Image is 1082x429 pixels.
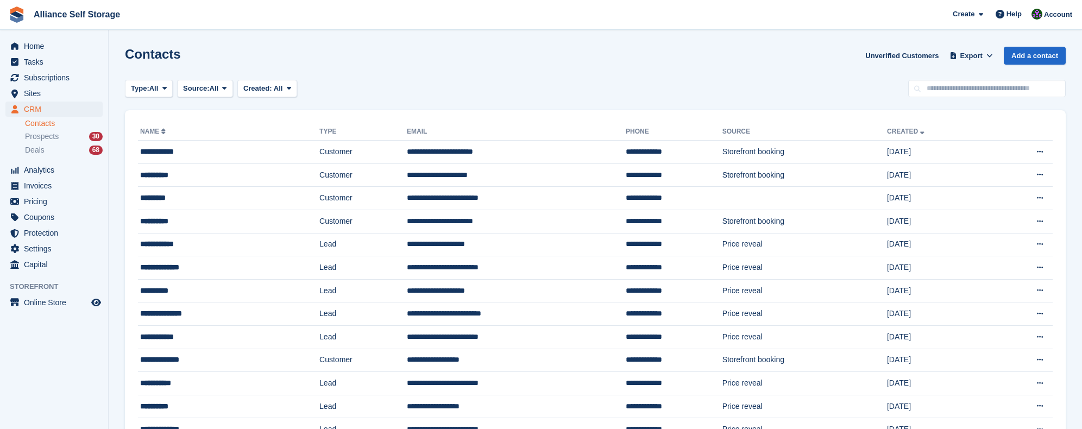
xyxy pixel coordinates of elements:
[319,210,407,233] td: Customer
[887,141,992,164] td: [DATE]
[24,86,89,101] span: Sites
[5,225,103,241] a: menu
[626,123,722,141] th: Phone
[947,47,995,65] button: Export
[1004,47,1066,65] a: Add a contact
[24,194,89,209] span: Pricing
[887,395,992,418] td: [DATE]
[887,349,992,372] td: [DATE]
[24,257,89,272] span: Capital
[319,141,407,164] td: Customer
[24,210,89,225] span: Coupons
[24,162,89,178] span: Analytics
[5,178,103,193] a: menu
[24,241,89,256] span: Settings
[722,141,887,164] td: Storefront booking
[960,51,983,61] span: Export
[25,145,45,155] span: Deals
[24,102,89,117] span: CRM
[887,128,927,135] a: Created
[24,70,89,85] span: Subscriptions
[887,233,992,256] td: [DATE]
[125,80,173,98] button: Type: All
[722,233,887,256] td: Price reveal
[5,295,103,310] a: menu
[25,131,103,142] a: Prospects 30
[722,163,887,187] td: Storefront booking
[25,118,103,129] a: Contacts
[722,302,887,326] td: Price reveal
[5,86,103,101] a: menu
[210,83,219,94] span: All
[177,80,233,98] button: Source: All
[319,233,407,256] td: Lead
[319,256,407,280] td: Lead
[149,83,159,94] span: All
[319,349,407,372] td: Customer
[29,5,124,23] a: Alliance Self Storage
[5,39,103,54] a: menu
[407,123,626,141] th: Email
[24,54,89,70] span: Tasks
[887,302,992,326] td: [DATE]
[125,47,181,61] h1: Contacts
[722,395,887,418] td: Price reveal
[5,70,103,85] a: menu
[25,131,59,142] span: Prospects
[10,281,108,292] span: Storefront
[722,349,887,372] td: Storefront booking
[319,302,407,326] td: Lead
[183,83,209,94] span: Source:
[243,84,272,92] span: Created:
[722,256,887,280] td: Price reveal
[887,325,992,349] td: [DATE]
[887,210,992,233] td: [DATE]
[5,194,103,209] a: menu
[5,54,103,70] a: menu
[887,163,992,187] td: [DATE]
[237,80,297,98] button: Created: All
[887,187,992,210] td: [DATE]
[319,395,407,418] td: Lead
[1044,9,1072,20] span: Account
[5,102,103,117] a: menu
[722,325,887,349] td: Price reveal
[140,128,168,135] a: Name
[722,279,887,302] td: Price reveal
[89,132,103,141] div: 30
[274,84,283,92] span: All
[861,47,943,65] a: Unverified Customers
[25,144,103,156] a: Deals 68
[131,83,149,94] span: Type:
[722,372,887,395] td: Price reveal
[319,123,407,141] th: Type
[24,295,89,310] span: Online Store
[24,178,89,193] span: Invoices
[319,372,407,395] td: Lead
[90,296,103,309] a: Preview store
[24,225,89,241] span: Protection
[319,187,407,210] td: Customer
[5,162,103,178] a: menu
[887,372,992,395] td: [DATE]
[89,146,103,155] div: 68
[319,163,407,187] td: Customer
[722,210,887,233] td: Storefront booking
[722,123,887,141] th: Source
[953,9,974,20] span: Create
[319,325,407,349] td: Lead
[24,39,89,54] span: Home
[9,7,25,23] img: stora-icon-8386f47178a22dfd0bd8f6a31ec36ba5ce8667c1dd55bd0f319d3a0aa187defe.svg
[5,257,103,272] a: menu
[319,279,407,302] td: Lead
[5,241,103,256] a: menu
[1031,9,1042,20] img: Romilly Norton
[887,256,992,280] td: [DATE]
[1006,9,1022,20] span: Help
[5,210,103,225] a: menu
[887,279,992,302] td: [DATE]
